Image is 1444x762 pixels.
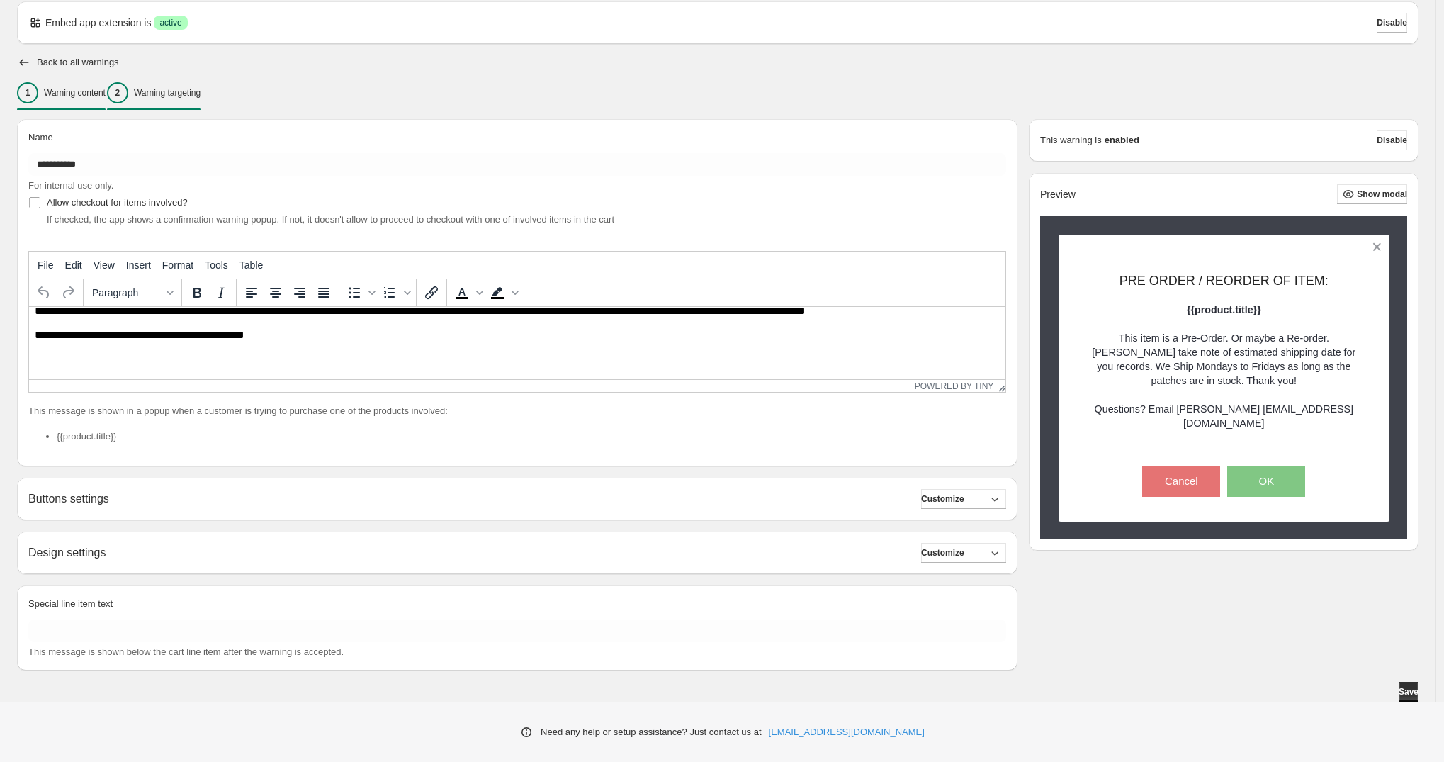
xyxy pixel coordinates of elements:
[107,78,201,108] button: 2Warning targeting
[1377,17,1407,28] span: Disable
[92,287,162,298] span: Paragraph
[56,281,80,305] button: Redo
[450,281,485,305] div: Text color
[28,598,113,609] span: Special line item text
[28,492,109,505] h2: Buttons settings
[921,547,964,559] span: Customize
[57,430,1006,444] li: {{product.title}}
[769,725,925,739] a: [EMAIL_ADDRESS][DOMAIN_NAME]
[342,281,378,305] div: Bullet list
[921,543,1006,563] button: Customize
[47,197,188,208] span: Allow checkout for items involved?
[1377,135,1407,146] span: Disable
[264,281,288,305] button: Align center
[1040,133,1102,147] p: This warning is
[38,259,54,271] span: File
[159,17,181,28] span: active
[1119,274,1329,288] span: PRE ORDER / REORDER OF ITEM:
[485,281,521,305] div: Background color
[86,281,179,305] button: Formats
[28,180,113,191] span: For internal use only.
[28,546,106,559] h2: Design settings
[32,281,56,305] button: Undo
[28,646,344,657] span: This message is shown below the cart line item after the warning is accepted.
[1337,184,1407,204] button: Show modal
[378,281,413,305] div: Numbered list
[312,281,336,305] button: Justify
[419,281,444,305] button: Insert/edit link
[1377,130,1407,150] button: Disable
[1083,331,1365,430] p: This item is a Pre-Order. Or maybe a Re-order. [PERSON_NAME] take note of estimated shipping date...
[28,132,53,142] span: Name
[239,259,263,271] span: Table
[209,281,233,305] button: Italic
[921,489,1006,509] button: Customize
[17,82,38,103] div: 1
[185,281,209,305] button: Bold
[37,57,119,68] h2: Back to all warnings
[1187,304,1261,315] strong: {{product.title}}
[65,259,82,271] span: Edit
[205,259,228,271] span: Tools
[1227,466,1305,497] button: OK
[921,493,964,505] span: Customize
[29,307,1005,379] iframe: Rich Text Area
[28,404,1006,418] p: This message is shown in a popup when a customer is trying to purchase one of the products involved:
[107,82,128,103] div: 2
[288,281,312,305] button: Align right
[47,214,614,225] span: If checked, the app shows a confirmation warning popup. If not, it doesn't allow to proceed to ch...
[239,281,264,305] button: Align left
[1399,682,1418,702] button: Save
[1377,13,1407,33] button: Disable
[1357,189,1407,200] span: Show modal
[17,78,106,108] button: 1Warning content
[1040,189,1076,201] h2: Preview
[94,259,115,271] span: View
[993,380,1005,392] div: Resize
[45,16,151,30] p: Embed app extension is
[1105,133,1139,147] strong: enabled
[915,381,994,391] a: Powered by Tiny
[44,87,106,99] p: Warning content
[1142,466,1220,497] button: Cancel
[1399,686,1418,697] span: Save
[126,259,151,271] span: Insert
[162,259,193,271] span: Format
[134,87,201,99] p: Warning targeting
